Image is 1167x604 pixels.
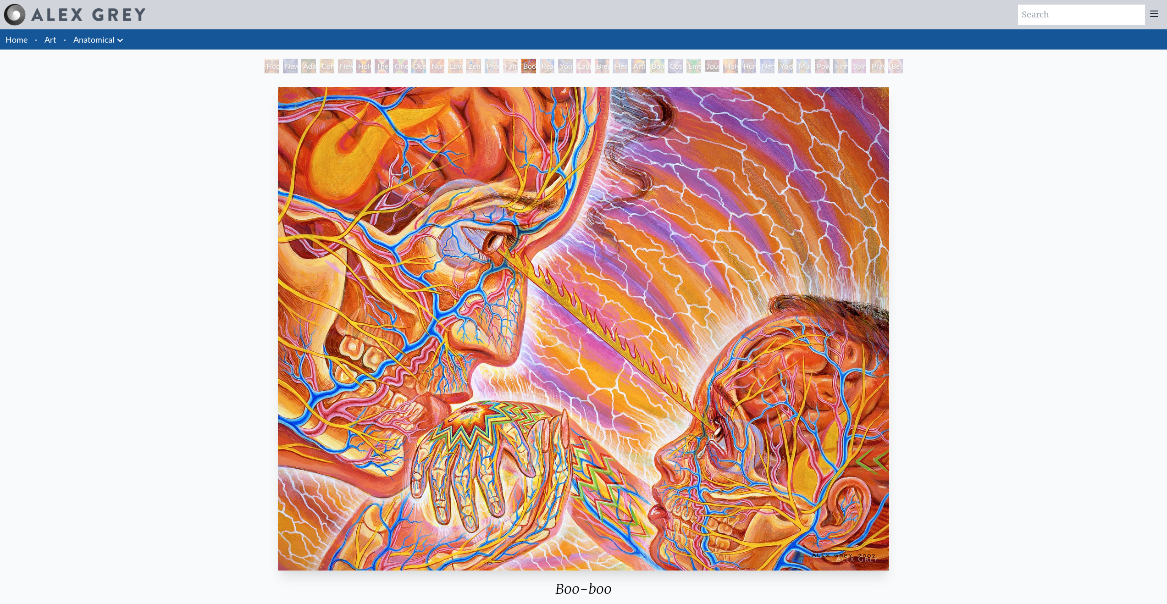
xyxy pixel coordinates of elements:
[265,59,279,73] div: Hope
[723,59,738,73] div: Holy Fire
[595,59,609,73] div: Breathing
[393,59,408,73] div: One Taste
[1018,5,1145,25] input: Search
[485,59,499,73] div: Promise
[31,29,41,50] li: ·
[613,59,628,73] div: Healing
[778,59,793,73] div: Yogi & the Möbius Sphere
[888,59,903,73] div: Be a Good Human Being
[356,59,371,73] div: Holy Grail
[576,59,591,73] div: Laughing Man
[521,59,536,73] div: Boo-boo
[375,59,389,73] div: The Kiss
[741,59,756,73] div: Human Geometry
[870,59,885,73] div: Praying Hands
[338,59,353,73] div: New Man New Woman
[631,59,646,73] div: Artist's Hand
[448,59,463,73] div: Love Circuit
[833,59,848,73] div: Firewalking
[283,59,298,73] div: New Man [DEMOGRAPHIC_DATA]: [DEMOGRAPHIC_DATA] Mind
[44,33,56,46] a: Art
[6,34,28,44] a: Home
[503,59,518,73] div: Family
[430,59,444,73] div: Nursing
[278,87,889,571] img: Boo-Boo-2002-Alex-Grey-watermarked.jpg
[686,59,701,73] div: Emerald Grail
[705,59,719,73] div: Journey of the Wounded Healer
[852,59,866,73] div: Spirit Animates the Flesh
[760,59,774,73] div: Networks
[540,59,554,73] div: Reading
[411,59,426,73] div: Ocean of Love Bliss
[796,59,811,73] div: Mudra
[60,29,70,50] li: ·
[301,59,316,73] div: Adam & Eve
[466,59,481,73] div: Zena Lotus
[73,33,115,46] a: Anatomical
[815,59,830,73] div: Power to the Peaceful
[320,59,334,73] div: Contemplation
[650,59,664,73] div: Bond
[558,59,573,73] div: Young & Old
[668,59,683,73] div: Cosmic Lovers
